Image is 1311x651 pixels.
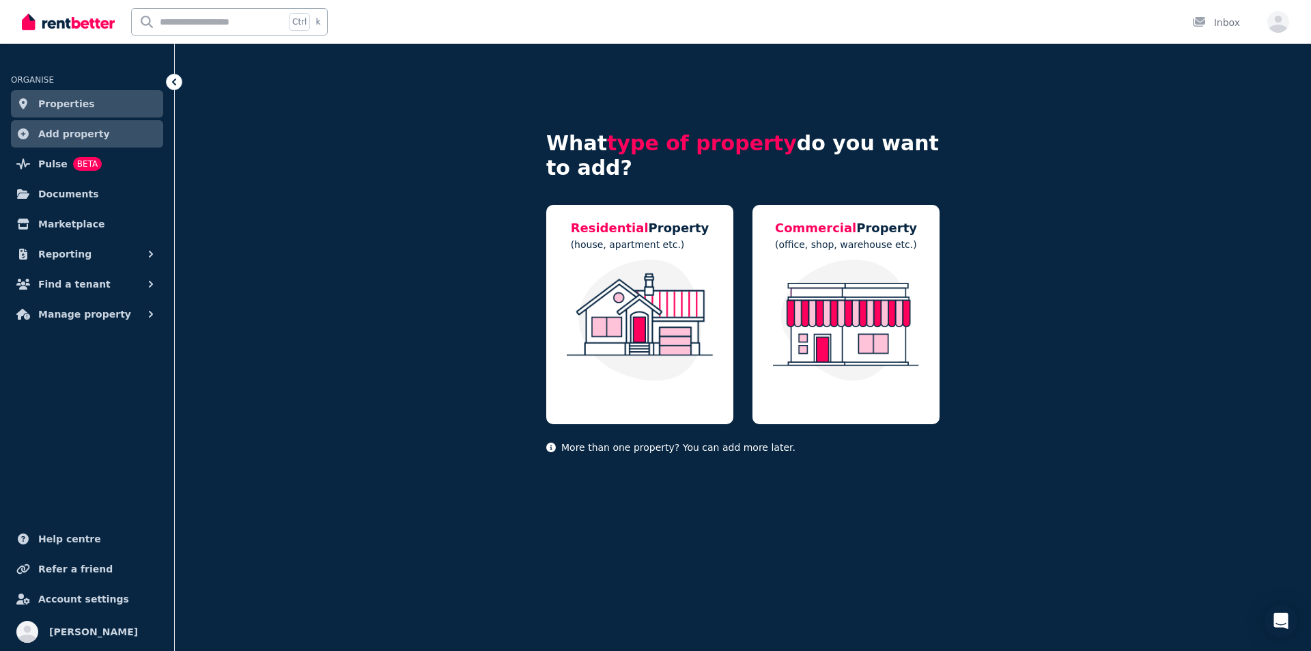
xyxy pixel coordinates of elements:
button: Find a tenant [11,271,163,298]
span: Pulse [38,156,68,172]
span: [PERSON_NAME] [49,624,138,640]
h5: Property [775,219,917,238]
span: Marketplace [38,216,104,232]
a: Documents [11,180,163,208]
span: ORGANISE [11,75,54,85]
span: Ctrl [289,13,310,31]
span: BETA [73,157,102,171]
span: Find a tenant [38,276,111,292]
img: Residential Property [560,260,720,381]
span: Commercial [775,221,856,235]
span: Residential [571,221,649,235]
p: (house, apartment etc.) [571,238,709,251]
span: Refer a friend [38,561,113,577]
span: type of property [607,131,797,155]
a: Account settings [11,585,163,613]
span: Documents [38,186,99,202]
span: Manage property [38,306,131,322]
span: Help centre [38,531,101,547]
span: Add property [38,126,110,142]
p: (office, shop, warehouse etc.) [775,238,917,251]
h5: Property [571,219,709,238]
div: Open Intercom Messenger [1265,605,1297,637]
a: PulseBETA [11,150,163,178]
span: Properties [38,96,95,112]
img: Commercial Property [766,260,926,381]
a: Marketplace [11,210,163,238]
span: k [315,16,320,27]
button: Manage property [11,301,163,328]
img: RentBetter [22,12,115,32]
a: Help centre [11,525,163,553]
span: Account settings [38,591,129,607]
button: Reporting [11,240,163,268]
h4: What do you want to add? [546,131,940,180]
span: Reporting [38,246,91,262]
div: Inbox [1192,16,1240,29]
a: Add property [11,120,163,148]
a: Properties [11,90,163,117]
a: Refer a friend [11,555,163,583]
p: More than one property? You can add more later. [546,441,940,454]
